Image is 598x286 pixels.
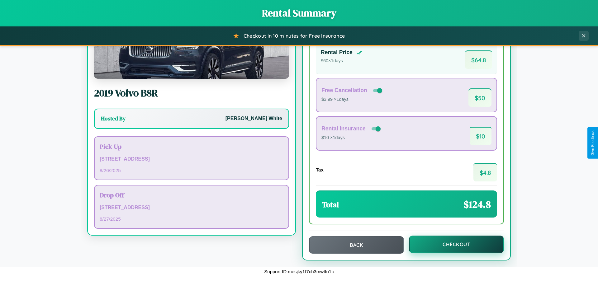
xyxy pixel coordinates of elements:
[100,166,283,175] p: 8 / 26 / 2025
[244,33,345,39] span: Checkout in 10 minutes for Free Insurance
[321,96,383,104] p: $3.99 × 1 days
[463,198,491,211] span: $ 124.8
[6,6,592,20] h1: Rental Summary
[100,190,283,199] h3: Drop Off
[94,16,289,79] img: Volvo B8R
[409,236,504,253] button: Checkout
[94,86,289,100] h2: 2019 Volvo B8R
[473,163,497,181] span: $ 4.8
[322,199,339,210] h3: Total
[321,57,363,65] p: $ 60 × 1 days
[591,130,595,156] div: Give Feedback
[321,87,367,94] h4: Free Cancellation
[100,215,283,223] p: 8 / 27 / 2025
[465,50,492,69] span: $ 64.8
[100,142,283,151] h3: Pick Up
[225,114,282,123] p: [PERSON_NAME] White
[316,167,324,172] h4: Tax
[309,236,404,254] button: Back
[100,155,283,164] p: [STREET_ADDRESS]
[321,134,382,142] p: $10 × 1 days
[101,115,126,122] h3: Hosted By
[100,203,283,212] p: [STREET_ADDRESS]
[470,127,491,145] span: $ 10
[468,88,491,107] span: $ 50
[264,267,334,276] p: Support ID: mesjky1f7ch3mwtfu1c
[321,125,366,132] h4: Rental Insurance
[321,49,353,56] h4: Rental Price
